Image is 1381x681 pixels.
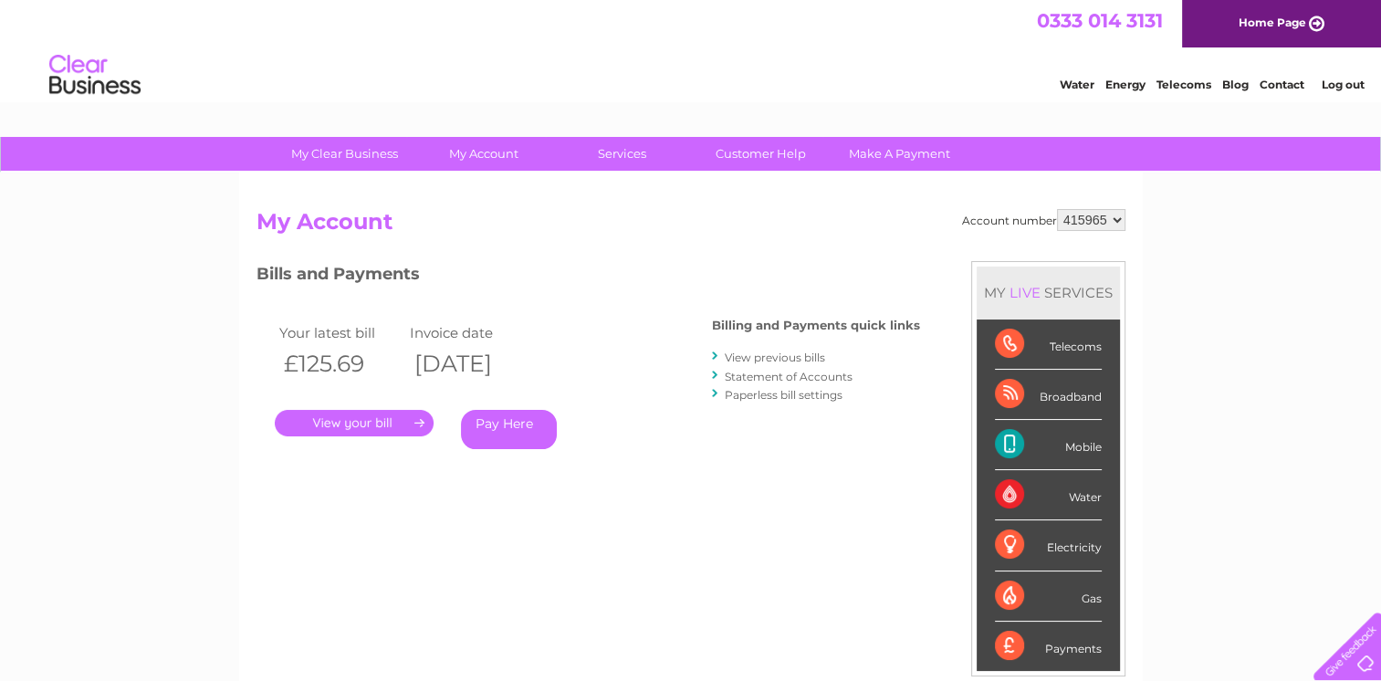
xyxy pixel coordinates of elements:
[995,571,1102,622] div: Gas
[547,137,697,171] a: Services
[260,10,1123,89] div: Clear Business is a trading name of Verastar Limited (registered in [GEOGRAPHIC_DATA] No. 3667643...
[1006,284,1044,301] div: LIVE
[269,137,420,171] a: My Clear Business
[48,47,141,103] img: logo.png
[1222,78,1249,91] a: Blog
[461,410,557,449] a: Pay Here
[725,388,842,402] a: Paperless bill settings
[685,137,836,171] a: Customer Help
[1260,78,1304,91] a: Contact
[405,320,537,345] td: Invoice date
[995,370,1102,420] div: Broadband
[995,470,1102,520] div: Water
[824,137,975,171] a: Make A Payment
[712,319,920,332] h4: Billing and Payments quick links
[275,320,406,345] td: Your latest bill
[405,345,537,382] th: [DATE]
[725,370,853,383] a: Statement of Accounts
[256,209,1125,244] h2: My Account
[962,209,1125,231] div: Account number
[977,267,1120,319] div: MY SERVICES
[995,420,1102,470] div: Mobile
[1105,78,1146,91] a: Energy
[725,351,825,364] a: View previous bills
[995,520,1102,571] div: Electricity
[995,622,1102,671] div: Payments
[275,345,406,382] th: £125.69
[1037,9,1163,32] a: 0333 014 3131
[1156,78,1211,91] a: Telecoms
[256,261,920,293] h3: Bills and Payments
[1060,78,1094,91] a: Water
[275,410,434,436] a: .
[1321,78,1364,91] a: Log out
[995,320,1102,370] div: Telecoms
[408,137,559,171] a: My Account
